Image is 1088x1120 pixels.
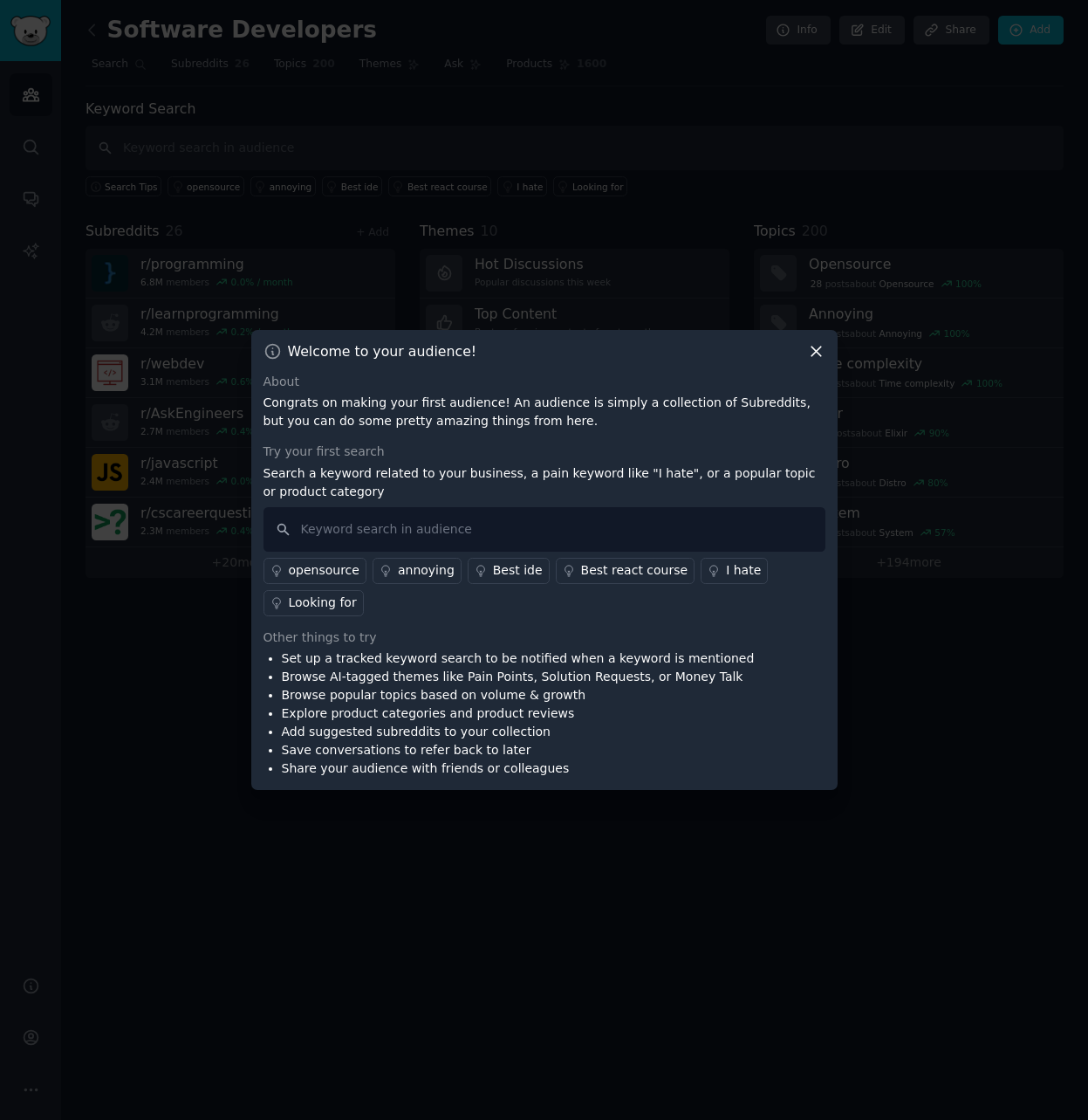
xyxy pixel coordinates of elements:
a: Best ide [468,558,550,584]
div: Try your first search [263,443,825,461]
li: Browse AI-tagged themes like Pain Points, Solution Requests, or Money Talk [282,668,755,686]
a: Looking for [263,590,364,616]
p: Search a keyword related to your business, a pain keyword like "I hate", or a popular topic or pr... [263,464,825,501]
li: Save conversations to refer back to later [282,741,755,759]
li: Share your audience with friends or colleagues [282,759,755,778]
div: Best ide [493,561,543,580]
a: annoying [373,558,462,584]
div: Looking for [289,594,357,612]
div: Best react course [581,561,688,580]
a: Best react course [556,558,695,584]
div: opensource [289,561,359,580]
li: Add suggested subreddits to your collection [282,723,755,741]
li: Set up a tracked keyword search to be notified when a keyword is mentioned [282,649,755,668]
div: Other things to try [263,629,825,647]
div: I hate [726,561,761,580]
a: I hate [701,558,768,584]
div: annoying [398,561,455,580]
li: Browse popular topics based on volume & growth [282,686,755,704]
input: Keyword search in audience [263,507,825,552]
a: opensource [263,558,366,584]
div: About [263,373,825,391]
h3: Welcome to your audience! [288,342,477,361]
p: Congrats on making your first audience! An audience is simply a collection of Subreddits, but you... [263,394,825,430]
li: Explore product categories and product reviews [282,704,755,723]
